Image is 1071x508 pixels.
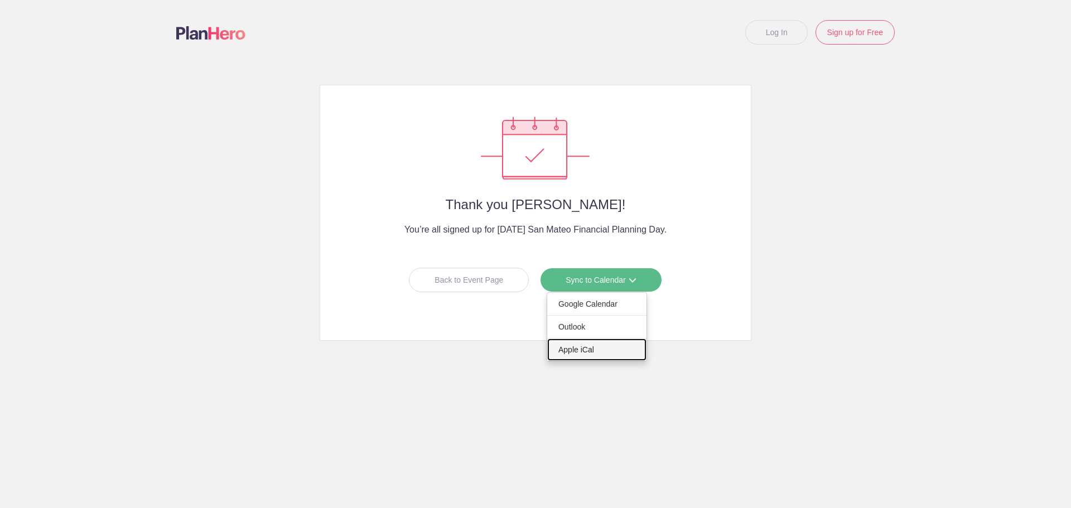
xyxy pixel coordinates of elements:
[745,20,808,45] a: Log In
[342,197,728,212] h2: Thank you [PERSON_NAME]!
[176,26,245,40] img: Logo main planhero
[540,268,662,292] a: Sync to Calendar
[409,268,529,292] a: Back to Event Page
[481,117,590,180] img: Success confirmation
[547,338,647,361] a: Apple iCal
[547,293,647,315] a: Google Calendar
[816,20,895,45] a: Sign up for Free
[547,292,647,361] ul: Sync to Calendar
[342,223,728,236] h4: You’re all signed up for [DATE] San Mateo Financial Planning Day.
[547,316,647,338] a: Outlook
